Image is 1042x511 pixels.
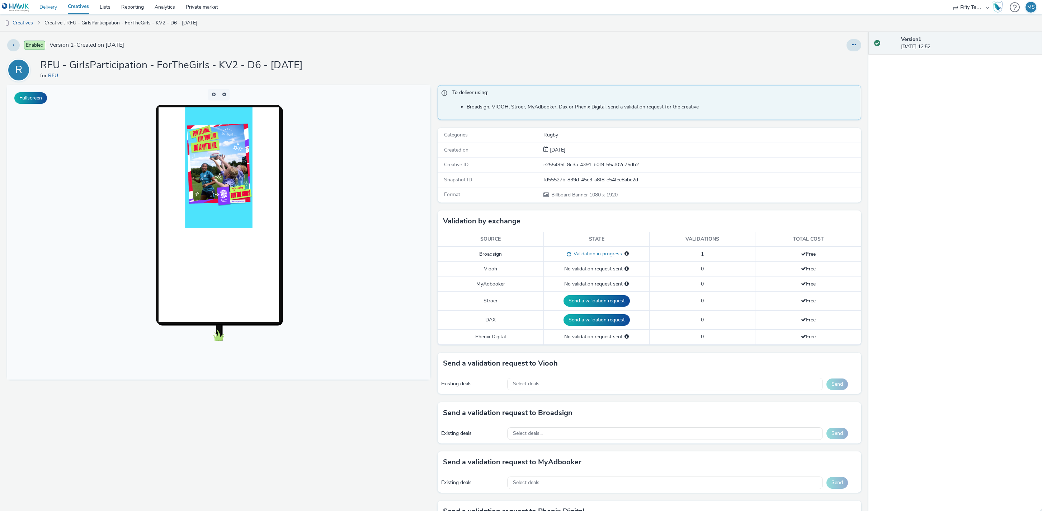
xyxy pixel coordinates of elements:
button: Send a validation request [564,295,630,307]
strong: Version 1 [901,36,921,43]
td: Phenix Digital [438,330,543,344]
a: R [7,66,33,73]
div: Please select a deal below and click on Send to send a validation request to Viooh. [624,265,629,273]
span: 0 [701,280,704,287]
div: Please select a deal below and click on Send to send a validation request to MyAdbooker. [624,280,629,288]
span: Snapshot ID [444,176,472,183]
td: Broadsign [438,247,543,262]
button: Send [826,477,848,488]
span: 1 [701,251,704,257]
span: Select deals... [513,381,543,387]
div: No validation request sent [547,333,646,340]
span: Free [801,280,816,287]
span: To deliver using: [452,89,853,98]
span: Created on [444,147,468,153]
span: Free [801,265,816,272]
h3: Send a validation request to MyAdbooker [443,457,581,468]
img: undefined Logo [2,3,29,12]
button: Send [826,378,848,390]
span: Validation in progress [571,250,622,257]
th: Total cost [755,232,861,247]
h3: Validation by exchange [443,216,520,227]
span: 1080 x 1920 [551,191,618,198]
span: 0 [701,316,704,323]
div: Rugby [543,131,861,139]
span: Select deals... [513,431,543,437]
span: Select deals... [513,480,543,486]
td: Viooh [438,262,543,277]
span: 0 [701,333,704,340]
div: fd55527b-839d-45c3-a8f8-e54fee8abe2d [543,176,861,184]
h3: Send a validation request to Broadsign [443,408,572,418]
span: Free [801,251,816,257]
td: Stroer [438,292,543,311]
li: Broadsign, VIOOH, Stroer, MyAdbooker, Dax or Phenix Digital: send a validation request for the cr... [467,103,857,111]
div: e255495f-8c3a-4391-b0f9-55af02c75db2 [543,161,861,168]
span: Creative ID [444,161,468,168]
h3: Send a validation request to Viooh [443,358,558,369]
h1: RFU - GirlsParticipation - ForTheGirls - KV2 - D6 - [DATE] [40,59,303,72]
div: No validation request sent [547,280,646,288]
div: Existing deals [441,430,504,437]
img: dooh [4,20,11,27]
div: R [15,60,23,80]
td: DAX [438,311,543,330]
span: 0 [701,265,704,272]
button: Fullscreen [14,92,47,104]
span: Format [444,191,460,198]
img: Hawk Academy [993,1,1003,13]
span: Enabled [24,41,45,50]
div: Please select a deal below and click on Send to send a validation request to Phenix Digital. [624,333,629,340]
a: Hawk Academy [993,1,1006,13]
span: Version 1 - Created on [DATE] [49,41,124,49]
div: Existing deals [441,479,504,486]
span: Free [801,297,816,304]
th: State [544,232,650,247]
td: MyAdbooker [438,277,543,291]
img: Advertisement preview [178,22,245,143]
a: Creative : RFU - GirlsParticipation - ForTheGirls - KV2 - D6 - [DATE] [41,14,201,32]
a: RFU [48,72,61,79]
span: 0 [701,297,704,304]
div: MS [1027,2,1035,13]
div: Existing deals [441,380,504,387]
div: No validation request sent [547,265,646,273]
div: [DATE] 12:52 [901,36,1036,51]
span: Free [801,333,816,340]
span: Free [801,316,816,323]
button: Send a validation request [564,314,630,326]
span: for [40,72,48,79]
span: [DATE] [548,147,565,153]
div: Creation 21 August 2025, 12:52 [548,147,565,154]
th: Source [438,232,543,247]
span: Billboard Banner [551,191,589,198]
th: Validations [650,232,755,247]
button: Send [826,428,848,439]
span: Categories [444,131,468,138]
